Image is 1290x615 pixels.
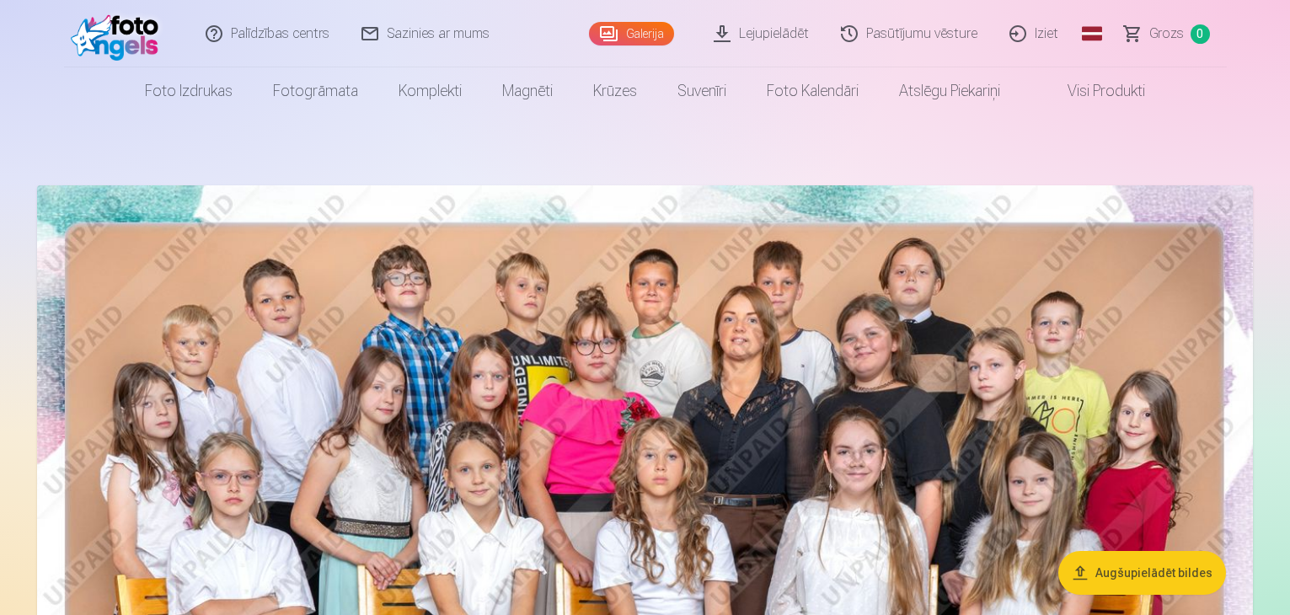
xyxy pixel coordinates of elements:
[879,67,1020,115] a: Atslēgu piekariņi
[482,67,573,115] a: Magnēti
[1020,67,1165,115] a: Visi produkti
[589,22,674,45] a: Galerija
[71,7,168,61] img: /fa1
[253,67,378,115] a: Fotogrāmata
[573,67,657,115] a: Krūzes
[1191,24,1210,44] span: 0
[125,67,253,115] a: Foto izdrukas
[747,67,879,115] a: Foto kalendāri
[657,67,747,115] a: Suvenīri
[1058,551,1226,595] button: Augšupielādēt bildes
[378,67,482,115] a: Komplekti
[1149,24,1184,44] span: Grozs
